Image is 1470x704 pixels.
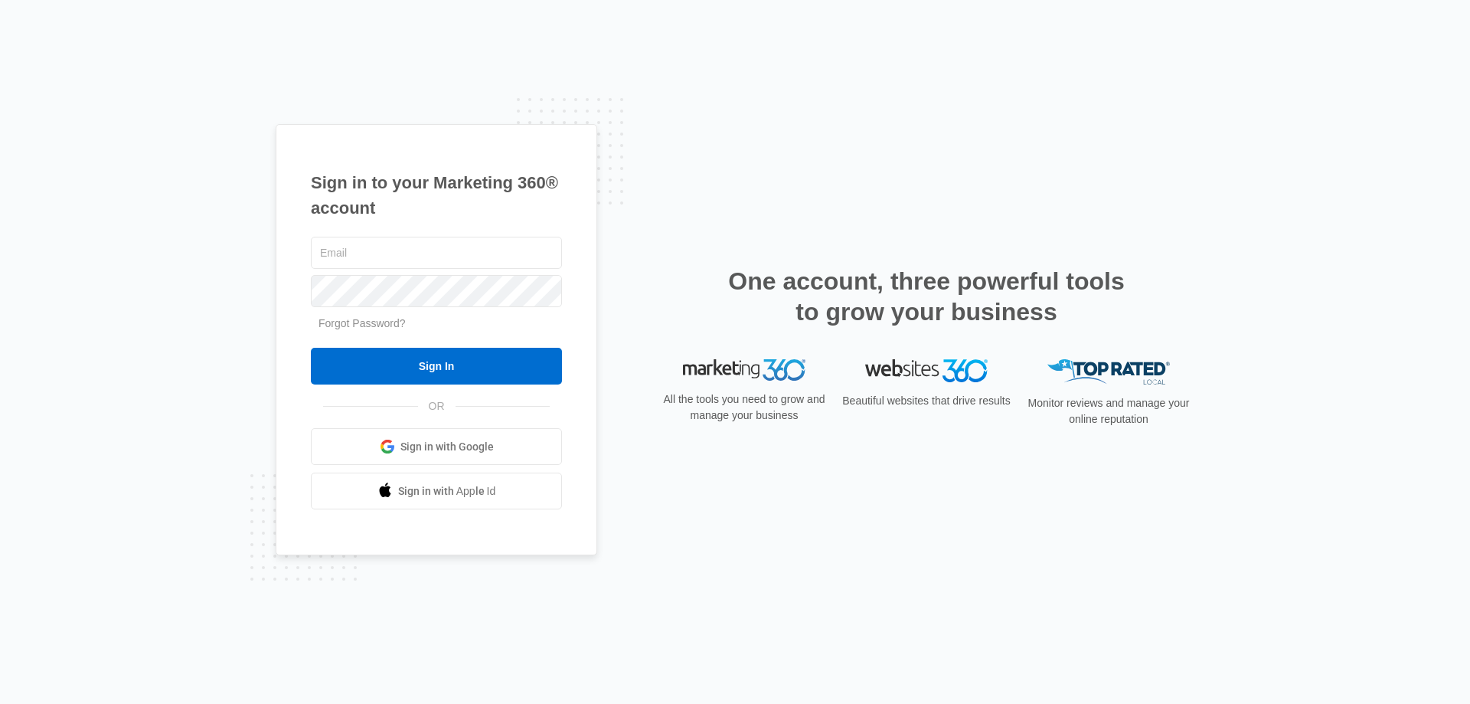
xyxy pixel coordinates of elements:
[658,391,830,424] p: All the tools you need to grow and manage your business
[400,439,494,455] span: Sign in with Google
[683,359,805,381] img: Marketing 360
[418,398,456,414] span: OR
[311,428,562,465] a: Sign in with Google
[841,393,1012,409] p: Beautiful websites that drive results
[865,359,988,381] img: Websites 360
[1023,395,1194,427] p: Monitor reviews and manage your online reputation
[318,317,406,329] a: Forgot Password?
[311,237,562,269] input: Email
[398,483,496,499] span: Sign in with Apple Id
[311,170,562,221] h1: Sign in to your Marketing 360® account
[311,348,562,385] input: Sign In
[311,473,562,509] a: Sign in with Apple Id
[724,266,1129,327] h2: One account, three powerful tools to grow your business
[1047,359,1170,385] img: Top Rated Local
